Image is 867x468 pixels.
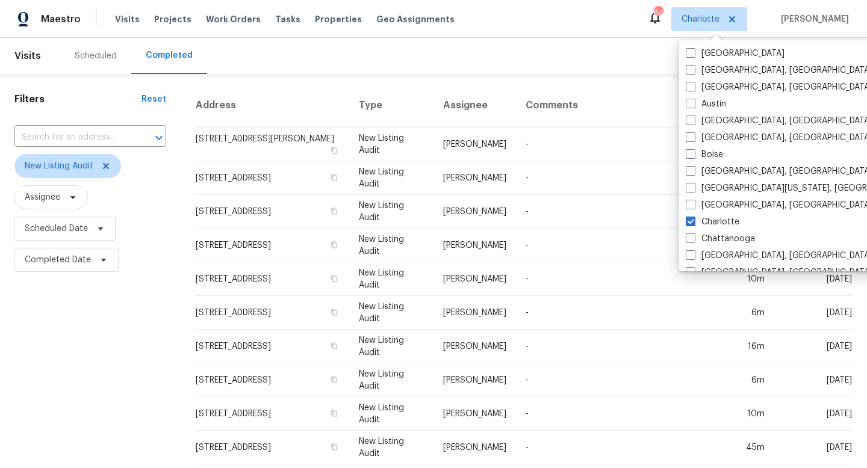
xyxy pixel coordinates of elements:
td: [STREET_ADDRESS] [195,195,349,229]
h1: Filters [14,93,141,105]
td: [DATE] [774,296,853,330]
label: Austin [686,98,726,110]
td: 10m [713,397,774,431]
button: Copy Address [329,145,340,156]
span: Tasks [275,15,300,23]
span: Geo Assignments [376,13,455,25]
label: Charlotte [686,216,739,228]
td: - [516,195,713,229]
td: [DATE] [774,330,853,363]
button: Copy Address [329,239,340,250]
td: [STREET_ADDRESS] [195,431,349,464]
th: Assignee [433,84,516,128]
td: [PERSON_NAME] [433,363,516,397]
input: Search for an address... [14,128,132,147]
td: [DATE] [774,431,853,464]
td: [PERSON_NAME] [433,161,516,195]
span: Charlotte [682,13,719,25]
td: - [516,262,713,296]
td: [PERSON_NAME] [433,262,516,296]
td: [STREET_ADDRESS] [195,229,349,262]
td: [STREET_ADDRESS] [195,161,349,195]
th: Type [349,84,434,128]
td: 16m [713,330,774,363]
td: [PERSON_NAME] [433,397,516,431]
td: - [516,296,713,330]
td: - [516,330,713,363]
td: New Listing Audit [349,161,434,195]
label: Chattanooga [686,233,755,245]
span: Maestro [41,13,81,25]
span: Visits [115,13,140,25]
td: [DATE] [774,363,853,397]
td: New Listing Audit [349,128,434,161]
td: [STREET_ADDRESS] [195,262,349,296]
button: Copy Address [329,307,340,318]
button: Copy Address [329,442,340,452]
td: [STREET_ADDRESS] [195,330,349,363]
td: New Listing Audit [349,431,434,464]
td: - [516,431,713,464]
td: [STREET_ADDRESS] [195,397,349,431]
td: New Listing Audit [349,397,434,431]
td: New Listing Audit [349,229,434,262]
span: Scheduled Date [25,223,88,235]
td: [STREET_ADDRESS][PERSON_NAME] [195,128,349,161]
div: Scheduled [75,50,117,62]
label: [GEOGRAPHIC_DATA] [686,48,785,60]
button: Copy Address [329,374,340,385]
span: Properties [315,13,362,25]
td: New Listing Audit [349,195,434,229]
button: Copy Address [329,273,340,284]
td: - [516,397,713,431]
td: 10m [713,262,774,296]
td: [PERSON_NAME] [433,229,516,262]
td: - [516,229,713,262]
td: [STREET_ADDRESS] [195,296,349,330]
td: - [516,161,713,195]
span: Projects [154,13,191,25]
button: Copy Address [329,206,340,217]
span: Visits [14,43,41,69]
label: Boise [686,149,723,161]
td: - [516,128,713,161]
td: [DATE] [774,397,853,431]
button: Copy Address [329,172,340,183]
td: - [516,363,713,397]
td: 45m [713,431,774,464]
td: [PERSON_NAME] [433,128,516,161]
span: [PERSON_NAME] [776,13,849,25]
td: New Listing Audit [349,262,434,296]
td: [DATE] [774,262,853,296]
span: Completed Date [25,254,91,266]
td: New Listing Audit [349,296,434,330]
td: 6m [713,363,774,397]
div: Reset [141,93,166,105]
td: New Listing Audit [349,363,434,397]
span: Assignee [25,191,60,203]
button: Copy Address [329,408,340,419]
div: 64 [654,7,662,19]
td: [STREET_ADDRESS] [195,363,349,397]
th: Comments [516,84,713,128]
span: New Listing Audit [25,160,93,172]
td: [PERSON_NAME] [433,296,516,330]
div: Completed [146,49,193,61]
button: Open [151,129,167,146]
td: [PERSON_NAME] [433,431,516,464]
td: 6m [713,296,774,330]
th: Address [195,84,349,128]
button: Copy Address [329,340,340,351]
span: Work Orders [206,13,261,25]
td: [PERSON_NAME] [433,330,516,363]
td: New Listing Audit [349,330,434,363]
td: [PERSON_NAME] [433,195,516,229]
